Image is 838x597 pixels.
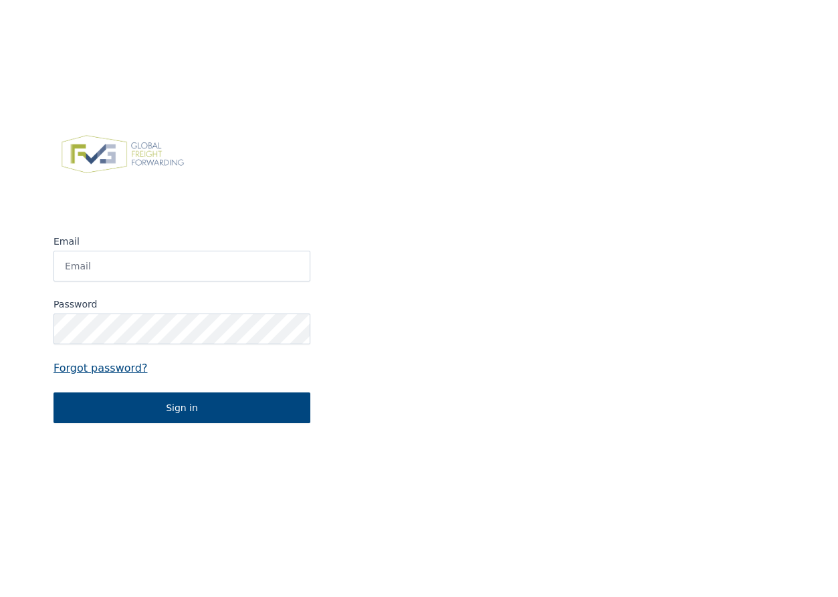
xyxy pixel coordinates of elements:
[54,360,310,376] a: Forgot password?
[54,235,310,248] label: Email
[54,297,310,311] label: Password
[54,251,310,281] input: Email
[54,128,192,181] img: FVG - Global freight forwarding
[54,392,310,423] button: Sign in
